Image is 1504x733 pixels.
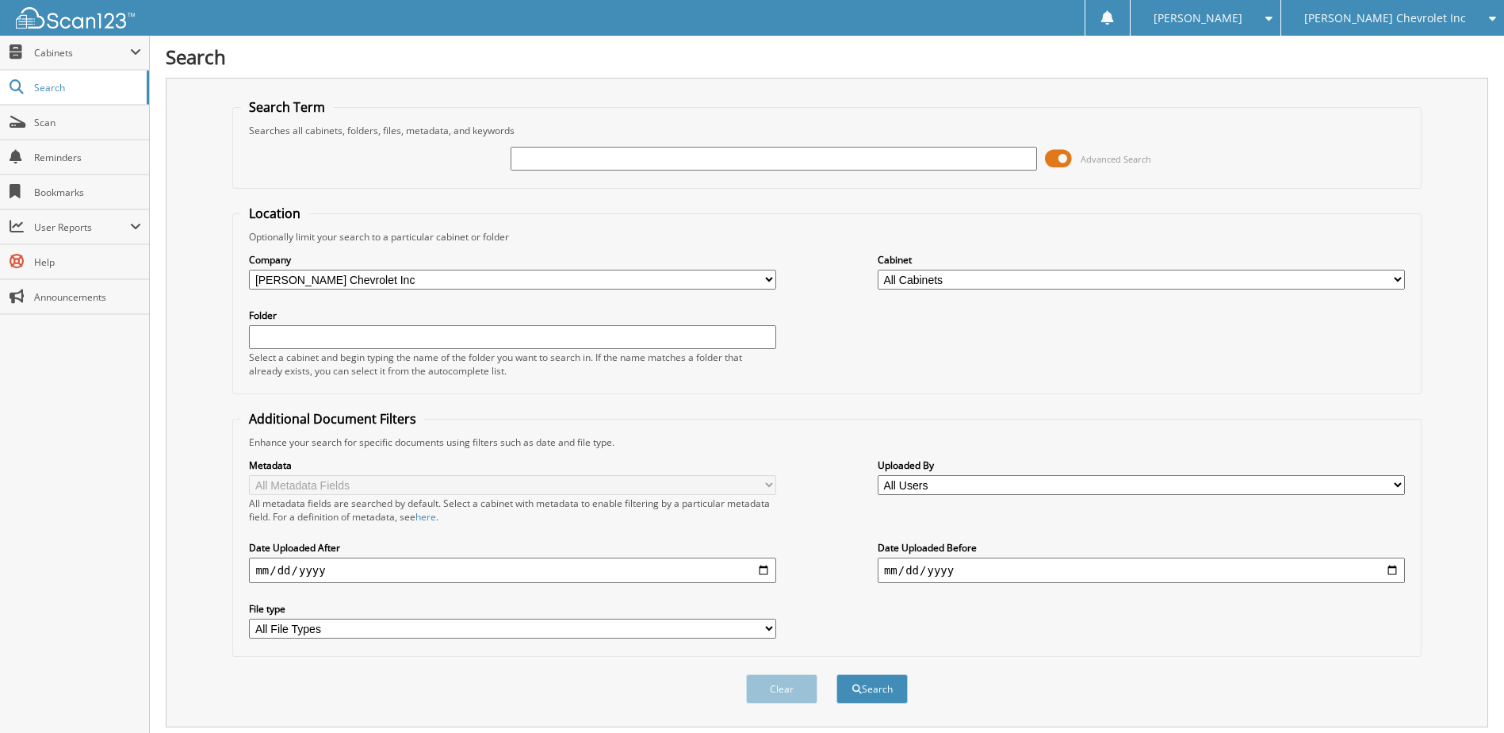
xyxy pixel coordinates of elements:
span: Search [34,81,139,94]
div: Searches all cabinets, folders, files, metadata, and keywords [241,124,1412,137]
span: [PERSON_NAME] [1154,13,1242,23]
span: Advanced Search [1081,153,1151,165]
label: Folder [249,309,776,322]
label: File type [249,602,776,616]
legend: Search Term [241,98,333,116]
button: Search [836,674,908,704]
div: Optionally limit your search to a particular cabinet or folder [241,230,1412,244]
div: Enhance your search for specific documents using filters such as date and file type. [241,436,1412,449]
label: Uploaded By [878,459,1405,472]
span: [PERSON_NAME] Chevrolet Inc [1304,13,1466,23]
legend: Additional Document Filters [241,410,424,428]
input: end [878,558,1405,583]
span: Bookmarks [34,186,141,199]
legend: Location [241,205,308,222]
label: Date Uploaded After [249,541,776,555]
img: scan123-logo-white.svg [16,7,135,29]
span: Announcements [34,290,141,304]
span: Scan [34,116,141,129]
span: Help [34,255,141,269]
button: Clear [746,674,817,704]
h1: Search [166,44,1488,70]
label: Date Uploaded Before [878,541,1405,555]
a: here [415,510,436,524]
span: User Reports [34,221,130,234]
label: Cabinet [878,253,1405,267]
label: Company [249,253,776,267]
div: Select a cabinet and begin typing the name of the folder you want to search in. If the name match... [249,351,776,378]
span: Reminders [34,151,141,164]
div: All metadata fields are searched by default. Select a cabinet with metadata to enable filtering b... [249,497,776,524]
label: Metadata [249,459,776,472]
span: Cabinets [34,46,130,59]
input: start [249,558,776,583]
